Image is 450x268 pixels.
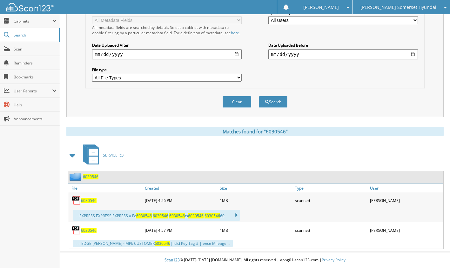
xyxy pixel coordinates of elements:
button: Search [259,96,287,108]
span: 6030546 [136,213,152,218]
span: User Reports [14,88,52,94]
span: 6030546 [169,213,185,218]
a: 6030546 [83,174,98,179]
div: [PERSON_NAME] [368,194,443,207]
a: Type [293,184,368,192]
div: [DATE] 4:56 PM [143,194,218,207]
a: SERVICE RO [79,143,124,168]
div: All metadata fields are searched by default. Select a cabinet with metadata to enable filtering b... [92,25,241,36]
div: 1MB [218,194,293,207]
a: Privacy Policy [322,257,346,263]
span: 6030546 [155,241,170,246]
a: here [231,30,239,36]
span: 6030546 [153,213,168,218]
span: Help [14,102,57,108]
img: scan123-logo-white.svg [6,3,54,11]
img: PDF.png [71,225,81,235]
span: SERVICE RO [103,152,124,158]
input: start [92,49,241,59]
img: folder2.png [70,173,83,181]
span: [PERSON_NAME] [303,5,339,9]
iframe: Chat Widget [418,238,450,268]
div: ... EXPRESS EXPRESS EXPRESS a Fe ts 60... [73,210,240,221]
div: ... : EDGE [PERSON_NAME] - MPI: CUSTOMER | icici Key Tag # | ence Mileage ... [73,240,233,247]
a: File [68,184,143,192]
span: Announcements [14,116,57,122]
div: 1MB [218,224,293,237]
span: Search [14,32,56,38]
span: 6030546 [188,213,204,218]
span: 6030546 [205,213,220,218]
div: scanned [293,224,368,237]
a: Size [218,184,293,192]
img: PDF.png [71,196,81,205]
span: Cabinets [14,18,52,24]
label: File type [92,67,241,72]
input: end [268,49,418,59]
div: scanned [293,194,368,207]
span: [PERSON_NAME] Somerset Hyundai [360,5,436,9]
span: Reminders [14,60,57,66]
div: Matches found for "6030546" [66,127,444,136]
span: Bookmarks [14,74,57,80]
a: User [368,184,443,192]
label: Date Uploaded After [92,43,241,48]
a: Created [143,184,218,192]
div: [DATE] 4:57 PM [143,224,218,237]
button: Clear [223,96,251,108]
a: 6030546 [81,228,97,233]
a: 6030546 [81,198,97,203]
span: Scan123 [165,257,180,263]
span: Scan [14,46,57,52]
label: Date Uploaded Before [268,43,418,48]
div: © [DATE]-[DATE] [DOMAIN_NAME]. All rights reserved | appg01-scan123-com | [60,252,450,268]
div: [PERSON_NAME] [368,224,443,237]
